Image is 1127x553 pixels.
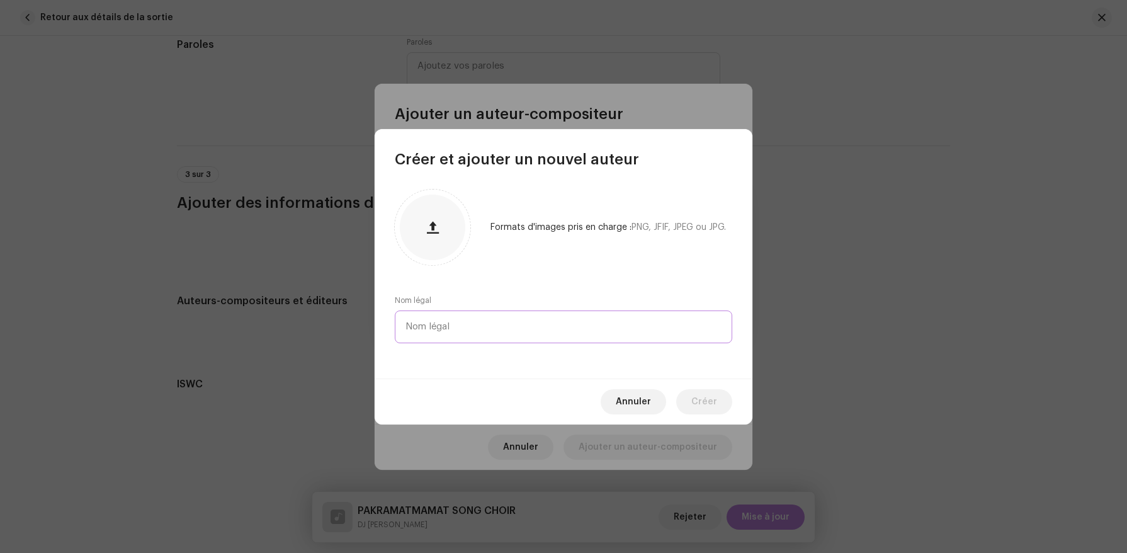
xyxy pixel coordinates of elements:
[601,389,666,414] button: Annuler
[676,389,732,414] button: Créer
[395,311,732,343] input: Nom légal
[691,389,717,414] span: Créer
[631,223,726,232] span: PNG, JFIF, JPEG ou JPG.
[616,389,651,414] span: Annuler
[395,149,639,169] span: Créer et ajouter un nouvel auteur
[490,222,726,232] div: Formats d'images pris en charge :
[395,295,431,305] label: Nom légal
